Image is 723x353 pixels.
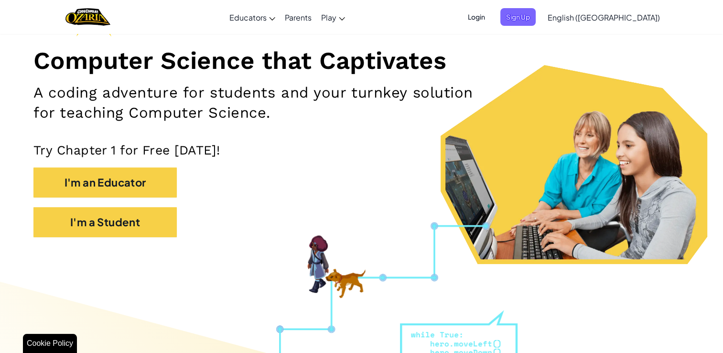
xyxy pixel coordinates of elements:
[548,12,660,22] span: English ([GEOGRAPHIC_DATA])
[225,4,280,30] a: Educators
[65,7,110,27] a: Ozaria by CodeCombat logo
[33,83,473,123] h2: A coding adventure for students and your turnkey solution for teaching Computer Science.
[23,334,77,353] div: Cookie Policy
[33,167,177,198] button: I'm an Educator
[229,12,267,22] span: Educators
[543,4,665,30] a: English ([GEOGRAPHIC_DATA])
[500,8,536,26] button: Sign Up
[462,8,491,26] button: Login
[33,207,177,237] button: I'm a Student
[33,46,690,76] h1: Computer Science that Captivates
[280,4,316,30] a: Parents
[321,12,336,22] span: Play
[33,142,690,158] p: Try Chapter 1 for Free [DATE]!
[316,4,350,30] a: Play
[65,7,110,27] img: Home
